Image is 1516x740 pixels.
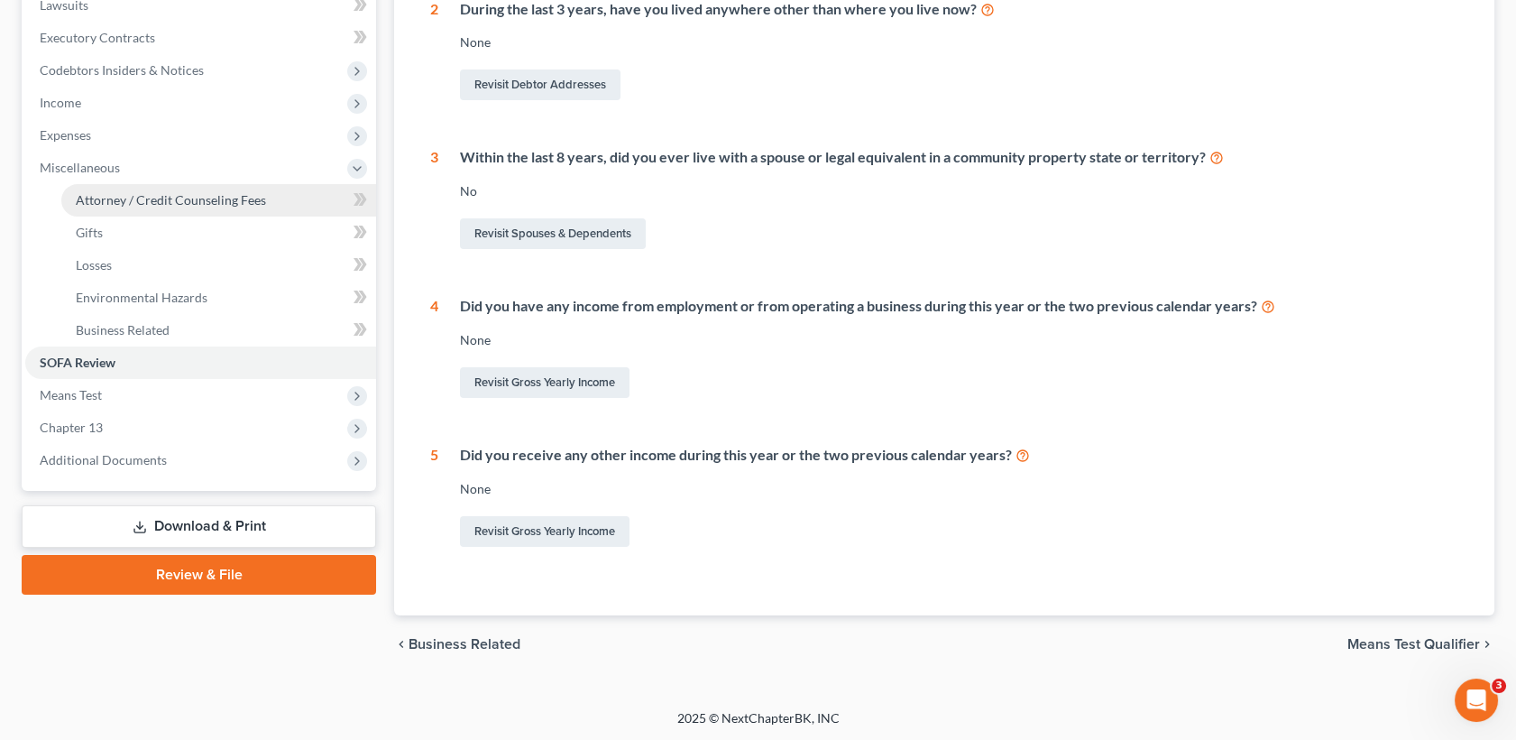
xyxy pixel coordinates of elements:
div: None [460,331,1458,349]
button: Means Test Qualifier chevron_right [1347,637,1494,652]
div: Did you receive any other income during this year or the two previous calendar years? [460,445,1458,466]
span: Income [40,95,81,110]
a: Revisit Gross Yearly Income [460,367,629,398]
span: Miscellaneous [40,160,120,175]
i: chevron_left [394,637,409,652]
a: Revisit Gross Yearly Income [460,516,629,547]
span: Chapter 13 [40,420,103,435]
a: Gifts [61,217,376,249]
a: Review & File [22,555,376,595]
span: Gifts [76,225,103,240]
a: Executory Contracts [25,22,376,54]
div: Within the last 8 years, did you ever live with a spouse or legal equivalent in a community prope... [460,147,1458,168]
div: None [460,480,1458,498]
div: None [460,33,1458,51]
a: SOFA Review [25,347,376,379]
a: Revisit Debtor Addresses [460,69,620,100]
span: 3 [1492,679,1506,693]
span: Environmental Hazards [76,290,207,305]
span: Expenses [40,127,91,143]
div: Did you have any income from employment or from operating a business during this year or the two ... [460,296,1458,317]
a: Attorney / Credit Counseling Fees [61,184,376,217]
span: Codebtors Insiders & Notices [40,62,204,78]
span: Means Test [40,387,102,402]
a: Revisit Spouses & Dependents [460,218,646,249]
div: 3 [430,147,438,253]
span: Business Related [76,322,170,338]
span: Attorney / Credit Counseling Fees [76,192,266,208]
span: Executory Contracts [40,30,155,45]
span: Business Related [409,637,520,652]
a: Business Related [61,314,376,347]
span: Losses [76,257,112,273]
div: 5 [430,445,438,550]
span: SOFA Review [40,355,115,370]
a: Download & Print [22,505,376,548]
span: Additional Documents [40,452,167,467]
a: Environmental Hazards [61,282,376,314]
div: 4 [430,296,438,402]
a: Losses [61,249,376,282]
button: chevron_left Business Related [394,637,520,652]
iframe: Intercom live chat [1455,679,1498,722]
i: chevron_right [1480,637,1494,652]
div: No [460,182,1458,200]
span: Means Test Qualifier [1347,637,1480,652]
